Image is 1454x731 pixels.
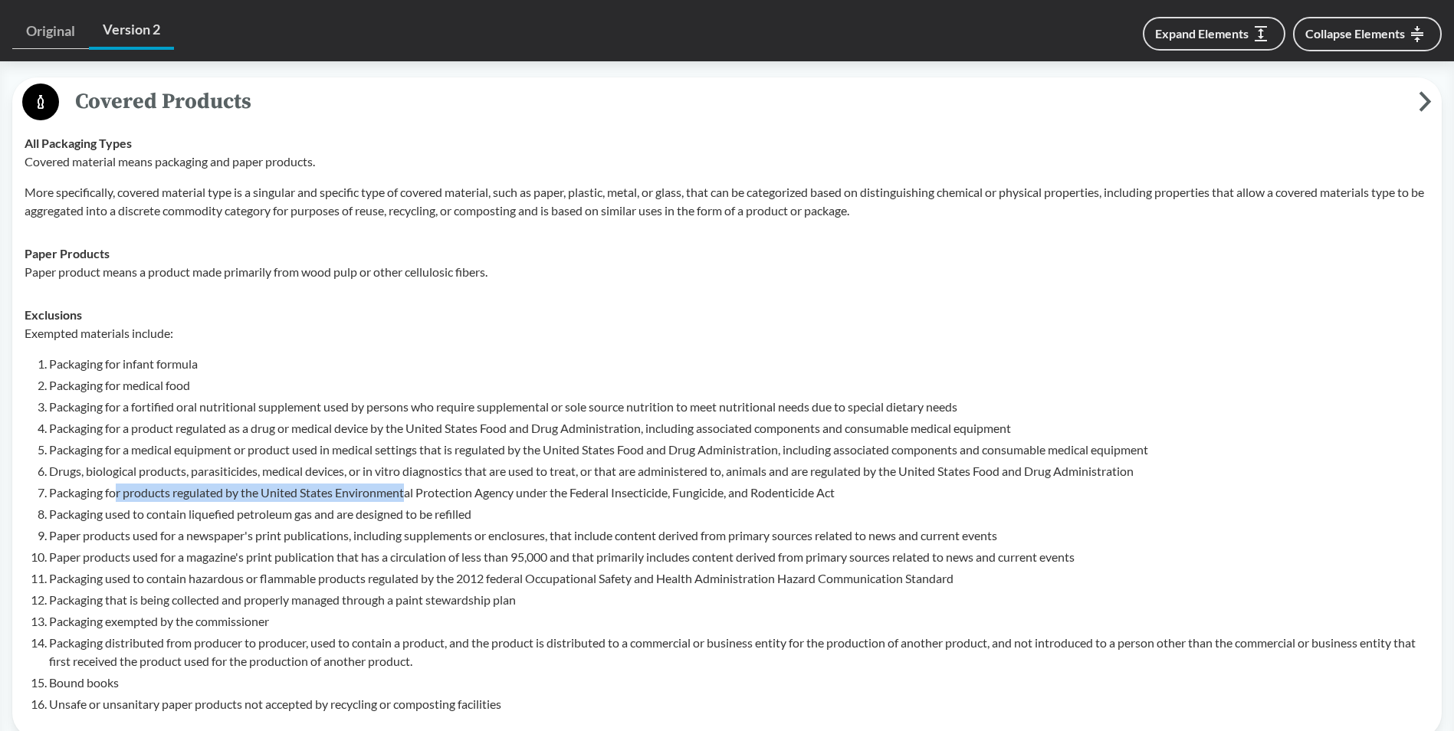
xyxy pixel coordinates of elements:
[1293,17,1442,51] button: Collapse Elements
[49,695,1429,713] li: Unsafe or unsanitary paper products not accepted by recycling or composting facilities
[25,263,1429,281] p: Paper product means a product made primarily from wood pulp or other cellulosic fibers.
[49,376,1429,395] li: Packaging for medical food
[49,398,1429,416] li: Packaging for a fortified oral nutritional supplement used by persons who require supplemental or...
[49,674,1429,692] li: Bound books
[49,612,1429,631] li: Packaging exempted by the commissioner
[12,14,89,49] a: Original
[49,355,1429,373] li: Packaging for infant formula
[49,569,1429,588] li: Packaging used to contain hazardous or flammable products regulated by the 2012 federal Occupatio...
[49,591,1429,609] li: Packaging that is being collected and properly managed through a paint stewardship plan
[49,634,1429,670] li: Packaging distributed from producer to producer, used to contain a product, and the product is di...
[49,462,1429,480] li: Drugs, biological products, parasiticides, medical devices, or in vitro diagnostics that are used...
[25,307,82,322] strong: Exclusions
[49,441,1429,459] li: Packaging for a medical equipment or product used in medical settings that is regulated by the Un...
[89,12,174,50] a: Version 2
[18,83,1436,122] button: Covered Products
[49,505,1429,523] li: Packaging used to contain liquefied petroleum gas and are designed to be refilled
[49,548,1429,566] li: Paper products used for a magazine's print publication that has a circulation of less than 95,000...
[49,526,1429,545] li: Paper products used for a newspaper's print publications, including supplements or enclosures, th...
[59,84,1419,119] span: Covered Products
[25,136,132,150] strong: All Packaging Types
[25,183,1429,220] p: More specifically, covered material type is a singular and specific type of covered material, suc...
[25,152,1429,171] p: Covered material means packaging and paper products.
[49,419,1429,438] li: Packaging for a product regulated as a drug or medical device by the United States Food and Drug ...
[49,484,1429,502] li: Packaging for products regulated by the United States Environmental Protection Agency under the F...
[25,246,110,261] strong: Paper Products
[1143,17,1285,51] button: Expand Elements
[25,324,1429,343] p: Exempted materials include:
